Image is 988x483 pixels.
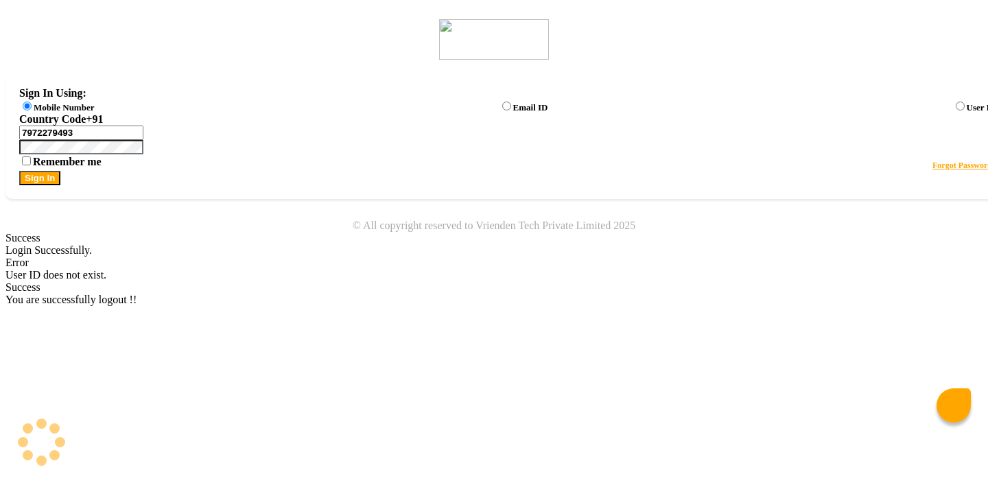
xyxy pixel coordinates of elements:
[19,140,143,154] input: Username
[19,87,86,99] label: Sign In Using:
[19,171,60,185] button: Sign In
[5,294,983,306] div: You are successfully logout !!
[5,232,983,244] div: Success
[19,156,102,167] label: Remember me
[34,102,94,113] label: Mobile Number
[5,244,983,257] div: Login Successfully.
[5,257,983,269] div: Error
[5,281,983,294] div: Success
[22,156,31,165] input: Remember me
[513,102,548,113] label: Email ID
[930,428,974,469] iframe: chat widget
[5,220,983,232] div: © All copyright reserved to Vrienden Tech Private Limited 2025
[5,269,983,281] div: User ID does not exist.
[19,126,143,140] input: Username
[439,19,549,60] img: logo1.svg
